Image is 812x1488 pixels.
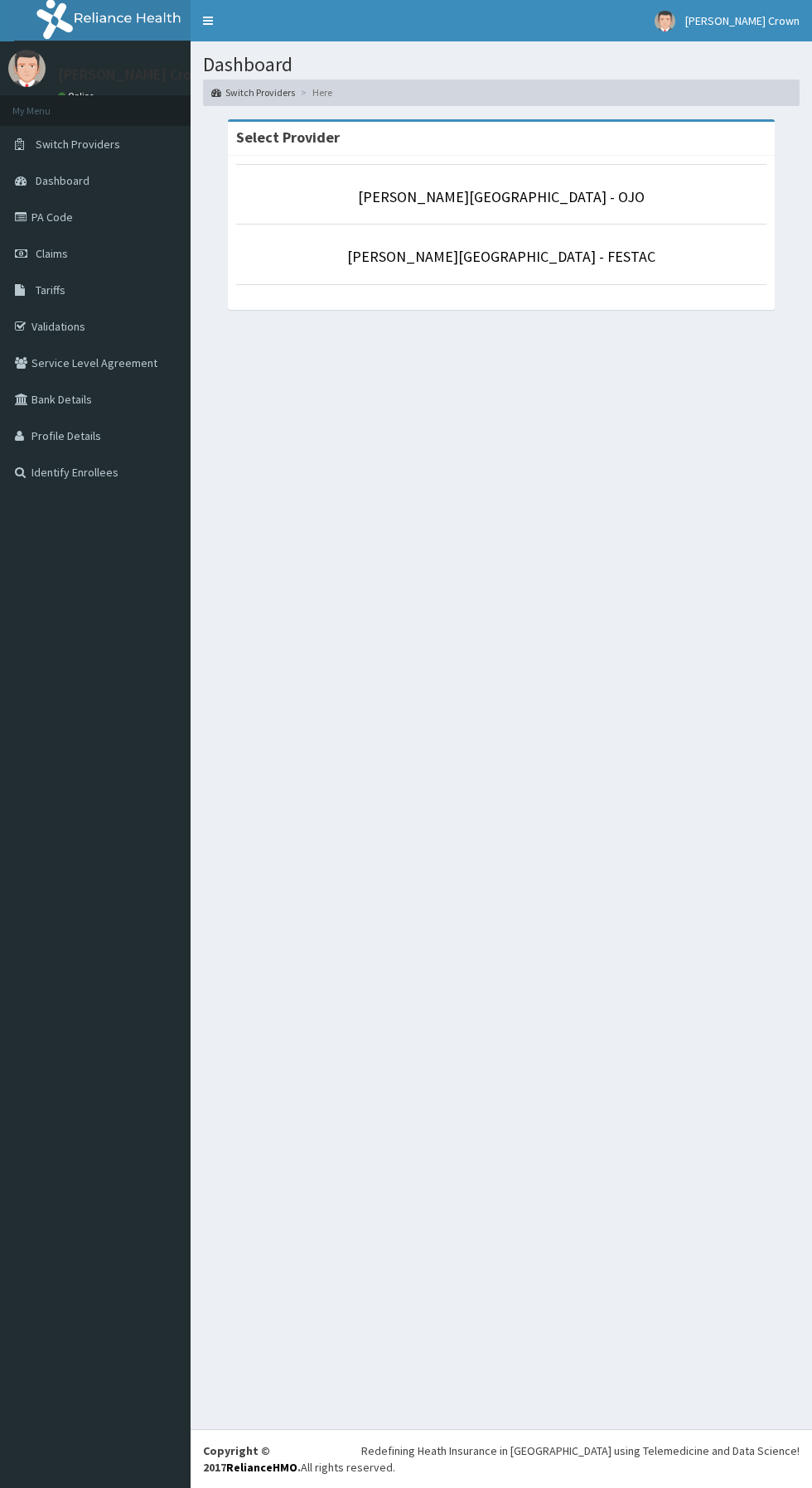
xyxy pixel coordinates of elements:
a: RelianceHMO [226,1460,297,1475]
img: User Image [8,50,46,87]
strong: Copyright © 2017 . [203,1443,301,1475]
p: [PERSON_NAME] Crown [58,67,210,82]
strong: Select Provider [236,128,340,147]
a: Switch Providers [211,85,295,99]
footer: All rights reserved. [191,1429,812,1488]
div: Redefining Heath Insurance in [GEOGRAPHIC_DATA] using Telemedicine and Data Science! [361,1442,800,1459]
li: Here [297,85,332,99]
span: Dashboard [36,173,89,188]
h1: Dashboard [203,54,800,75]
span: [PERSON_NAME] Crown [685,13,800,28]
a: [PERSON_NAME][GEOGRAPHIC_DATA] - OJO [358,187,645,206]
span: Tariffs [36,283,65,297]
img: User Image [655,11,675,31]
span: Claims [36,246,68,261]
a: [PERSON_NAME][GEOGRAPHIC_DATA] - FESTAC [347,247,655,266]
span: Switch Providers [36,137,120,152]
a: Online [58,90,98,102]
